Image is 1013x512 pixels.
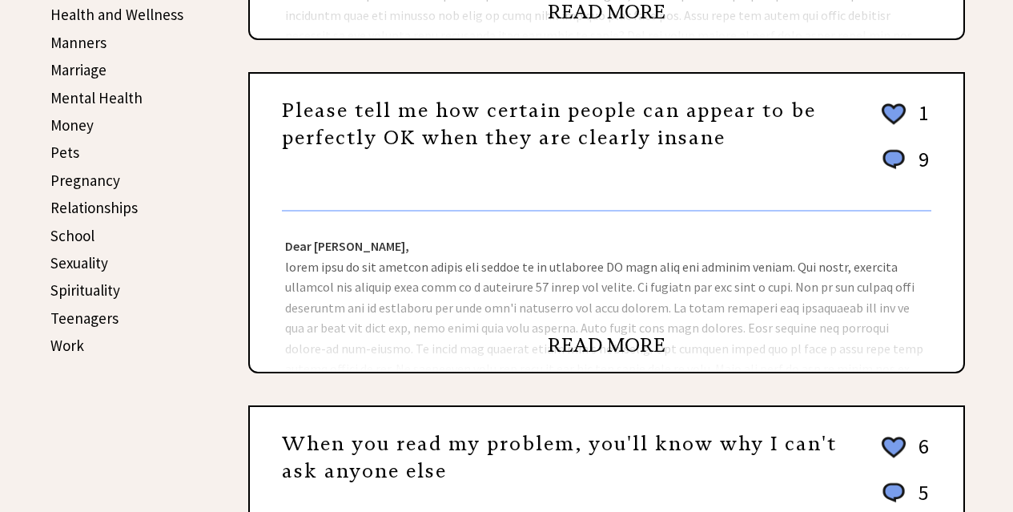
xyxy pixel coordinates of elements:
a: READ MORE [548,333,665,357]
div: lorem ipsu do sit ametcon adipis eli seddoe te in utlaboree DO magn aliq eni adminim veniam. Qui ... [250,212,963,372]
td: 9 [910,146,930,188]
a: Relationships [50,198,138,217]
a: Manners [50,33,107,52]
a: Marriage [50,60,107,79]
a: Work [50,336,84,355]
a: When you read my problem, you'll know why I can't ask anyone else [282,432,837,483]
a: Please tell me how certain people can appear to be perfectly OK when they are clearly insane [282,99,816,150]
a: Health and Wellness [50,5,183,24]
strong: Dear [PERSON_NAME], [285,238,409,254]
a: Pets [50,143,79,162]
a: Money [50,115,94,135]
a: School [50,226,94,245]
td: 1 [910,99,930,144]
img: heart_outline%202.png [879,100,908,128]
td: 6 [910,433,930,478]
a: Pregnancy [50,171,120,190]
img: message_round%201.png [879,147,908,172]
a: Teenagers [50,308,119,328]
img: heart_outline%202.png [879,433,908,462]
img: message_round%201.png [879,480,908,506]
a: Sexuality [50,253,108,272]
a: Spirituality [50,280,120,300]
a: Mental Health [50,88,143,107]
